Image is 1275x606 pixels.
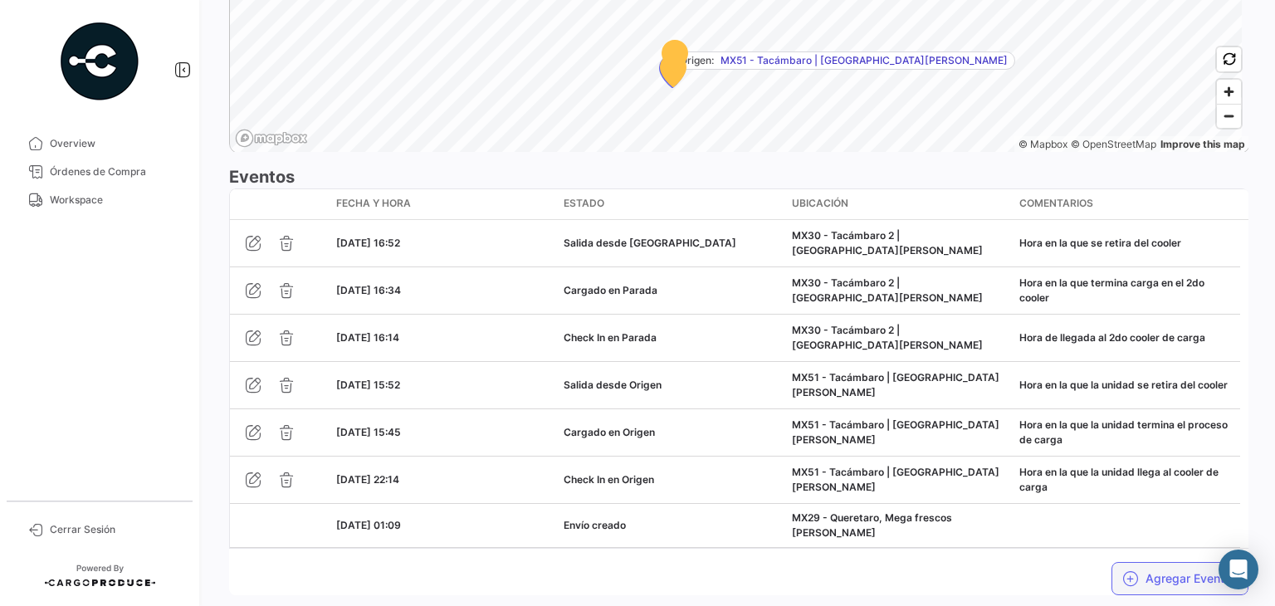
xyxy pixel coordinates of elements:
[721,53,1008,68] span: MX51 - Tacámbaro | [GEOGRAPHIC_DATA][PERSON_NAME]
[1160,138,1245,150] a: Map feedback
[336,237,400,249] span: [DATE] 16:52
[13,158,186,186] a: Órdenes de Compra
[564,378,778,393] div: Salida desde Origen
[336,473,399,486] span: [DATE] 22:14
[229,165,1248,188] h3: Eventos
[564,472,778,487] div: Check In en Origen
[564,425,778,440] div: Cargado en Origen
[1071,138,1156,150] a: OpenStreetMap
[564,283,778,298] div: Cargado en Parada
[1019,378,1233,393] div: Hora en la que la unidad se retira del cooler
[564,236,778,251] div: Salida desde [GEOGRAPHIC_DATA]
[1019,418,1233,447] div: Hora en la que la unidad termina el proceso de carga
[792,418,1006,447] div: MX51 - Tacámbaro | [GEOGRAPHIC_DATA][PERSON_NAME]
[564,518,778,533] div: Envío creado
[336,426,401,438] span: [DATE] 15:45
[659,55,686,88] div: Map marker
[792,370,1006,400] div: MX51 - Tacámbaro | [GEOGRAPHIC_DATA][PERSON_NAME]
[50,522,179,537] span: Cerrar Sesión
[235,129,308,148] a: Mapbox logo
[564,196,604,211] span: Estado
[1217,80,1241,104] button: Zoom in
[1019,196,1093,211] span: Comentarios
[564,330,778,345] div: Check In en Parada
[13,130,186,158] a: Overview
[792,511,1006,540] div: MX29 - Queretaro, Mega frescos [PERSON_NAME]
[1019,138,1067,150] a: Mapbox
[662,40,688,73] div: Map marker
[58,20,141,103] img: powered-by.png
[792,228,1006,258] div: MX30 - Tacámbaro 2 | [GEOGRAPHIC_DATA][PERSON_NAME]
[680,53,714,68] span: Origen:
[1019,276,1233,305] div: Hora en la que termina carga en el 2do cooler
[660,54,686,87] div: Map marker
[1019,465,1233,495] div: Hora en la que la unidad llega al cooler de carga
[792,196,848,211] span: Ubicación
[792,465,1006,495] div: MX51 - Tacámbaro | [GEOGRAPHIC_DATA][PERSON_NAME]
[1217,104,1241,128] button: Zoom out
[792,323,1006,353] div: MX30 - Tacámbaro 2 | [GEOGRAPHIC_DATA][PERSON_NAME]
[1111,562,1248,595] button: Agregar Eventos
[336,284,401,296] span: [DATE] 16:34
[785,189,1013,219] datatable-header-cell: Ubicación
[336,519,401,531] span: [DATE] 01:09
[792,276,1006,305] div: MX30 - Tacámbaro 2 | [GEOGRAPHIC_DATA][PERSON_NAME]
[50,164,179,179] span: Órdenes de Compra
[330,189,557,219] datatable-header-cell: Fecha y Hora
[336,379,400,391] span: [DATE] 15:52
[13,186,186,214] a: Workspace
[50,136,179,151] span: Overview
[1019,330,1233,345] div: Hora de llegada al 2do cooler de carga
[1013,189,1240,219] datatable-header-cell: Comentarios
[50,193,179,208] span: Workspace
[1217,105,1241,128] span: Zoom out
[1219,550,1258,589] div: Abrir Intercom Messenger
[557,189,784,219] datatable-header-cell: Estado
[1019,236,1233,251] div: Hora en la que se retira del cooler
[336,196,411,211] span: Fecha y Hora
[336,331,399,344] span: [DATE] 16:14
